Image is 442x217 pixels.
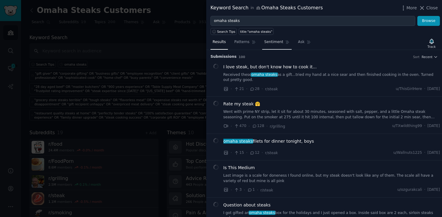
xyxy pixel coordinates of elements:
[400,5,417,11] button: More
[217,29,235,34] span: Search Tips
[210,28,237,35] button: Search Tips
[250,5,254,11] span: in
[296,37,313,50] a: Ask
[240,29,272,34] div: title:"omaha steaks"
[266,123,268,129] span: ·
[234,86,244,92] span: 21
[393,150,422,156] span: u/Wallnuts1225
[270,124,285,129] span: r/grilling
[246,150,247,156] span: ·
[210,37,228,50] a: Results
[251,73,278,77] span: omaha steaks
[232,37,258,50] a: Patterns
[419,5,438,11] button: Close
[223,202,271,208] a: Question about steaks
[239,28,274,35] a: title:"omaha steaks"
[262,150,263,156] span: ·
[298,39,305,45] span: Ask
[231,150,232,156] span: ·
[223,64,317,70] a: I love steak, but don't know how to cook it...
[231,86,232,92] span: ·
[417,16,440,26] button: Browse
[428,86,440,92] span: [DATE]
[231,187,232,193] span: ·
[234,123,246,129] span: 470
[422,55,432,59] span: Recent
[210,4,323,12] div: Keyword Search Omaha Steaks Customers
[223,101,260,107] a: Rate my steak 🤗
[424,123,425,129] span: ·
[250,150,259,156] span: 12
[407,5,417,11] span: More
[262,86,263,92] span: ·
[422,55,438,59] button: Recent
[223,72,440,83] a: Received theseomaha steaksas a gift...tried my hand at a nice sear and then finished cooking in t...
[424,150,425,156] span: ·
[424,86,425,92] span: ·
[223,138,314,144] a: omaha steaksfilets for dinner tonight, boys
[246,86,247,92] span: ·
[213,39,226,45] span: Results
[249,211,275,215] span: omaha steaks
[223,173,440,184] a: Last image is a scale for doneness I found online, but my steak doesn't look like any of them. Th...
[392,123,422,129] span: u/TXwildthing99
[265,151,278,155] span: r/steak
[262,37,292,50] a: Sentiment
[223,139,253,144] span: omaha steaks
[234,39,249,45] span: Patterns
[413,55,420,59] div: Sort
[248,123,250,129] span: ·
[231,123,232,129] span: ·
[428,150,440,156] span: [DATE]
[257,187,258,193] span: ·
[239,55,245,59] span: 100
[252,123,264,129] span: 128
[425,37,438,50] button: Track
[223,165,255,171] a: Is This Medium
[426,5,438,11] span: Close
[223,109,440,120] a: Went with prime NY strip, let it sit for about 30 minutes, seasoned with salt, pepper, and a litt...
[234,187,241,193] span: 3
[424,187,425,193] span: ·
[265,87,278,91] span: r/steak
[210,54,237,60] span: Submission s
[250,86,259,92] span: 28
[244,187,245,193] span: ·
[223,138,314,144] span: filets for dinner tonight, boys
[247,187,255,193] span: 1
[428,187,440,193] span: [DATE]
[210,16,415,26] input: Try a keyword related to your business
[396,86,422,92] span: u/ThisGirIHere
[428,45,436,49] div: Track
[264,39,283,45] span: Sentiment
[428,123,440,129] span: [DATE]
[234,150,244,156] span: 15
[397,187,422,193] span: u/ozgurakcali
[260,188,273,192] span: r/steak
